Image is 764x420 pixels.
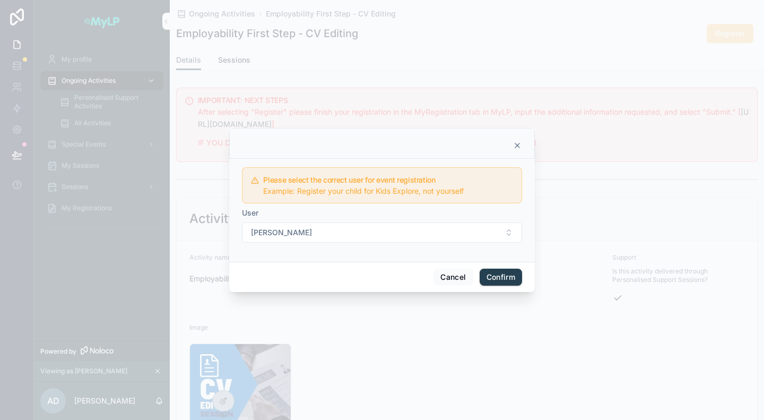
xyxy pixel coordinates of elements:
[242,208,258,217] span: User
[251,227,312,238] span: [PERSON_NAME]
[480,269,522,286] button: Confirm
[242,222,522,243] button: Select Button
[263,176,513,184] h5: Please select the correct user for event registration
[263,186,464,195] span: Example: Register your child for Kids Explore, not yourself
[433,269,473,286] button: Cancel
[263,186,513,196] div: Example: Register your child for Kids Explore, not yourself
